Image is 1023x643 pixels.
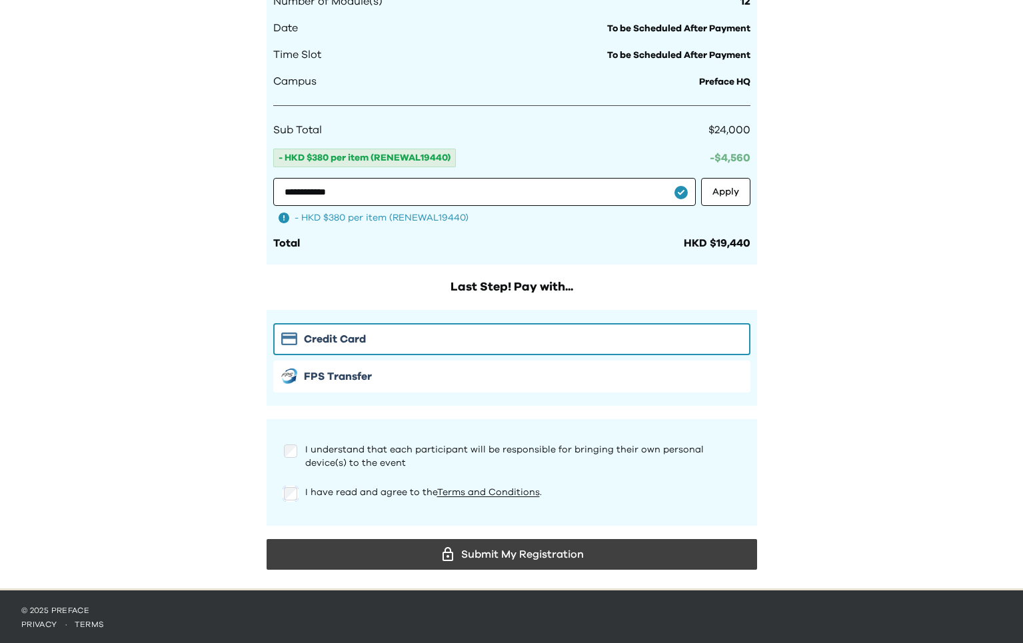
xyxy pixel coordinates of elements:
span: I have read and agree to the . [305,488,542,497]
span: Campus [273,73,317,89]
span: Credit Card [304,331,366,347]
a: Terms and Conditions [437,488,540,497]
button: FPS iconFPS Transfer [273,360,750,392]
a: terms [75,620,105,628]
span: Sub Total [273,122,322,138]
span: To be Scheduled After Payment [607,24,750,33]
button: Apply [701,178,750,206]
button: Submit My Registration [267,539,757,570]
span: Time Slot [273,47,321,63]
a: privacy [21,620,57,628]
button: Stripe iconCredit Card [273,323,750,355]
span: · [57,620,75,628]
h2: Last Step! Pay with... [267,278,757,297]
span: Date [273,20,298,36]
p: © 2025 Preface [21,605,1002,616]
span: - HKD $380 per item (RENEWAL19440) [273,149,456,167]
span: $24,000 [708,125,750,135]
div: HKD $19,440 [684,235,750,251]
span: Total [273,238,300,249]
span: To be Scheduled After Payment [607,51,750,60]
span: -$ 4,560 [710,153,750,163]
span: Preface HQ [699,77,750,87]
img: FPS icon [281,368,297,384]
div: Submit My Registration [277,544,746,564]
span: FPS Transfer [304,368,372,384]
img: Stripe icon [281,332,297,345]
span: - HKD $380 per item (RENEWAL19440) [295,211,469,225]
span: I understand that each participant will be responsible for bringing their own personal device(s) ... [305,445,704,468]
